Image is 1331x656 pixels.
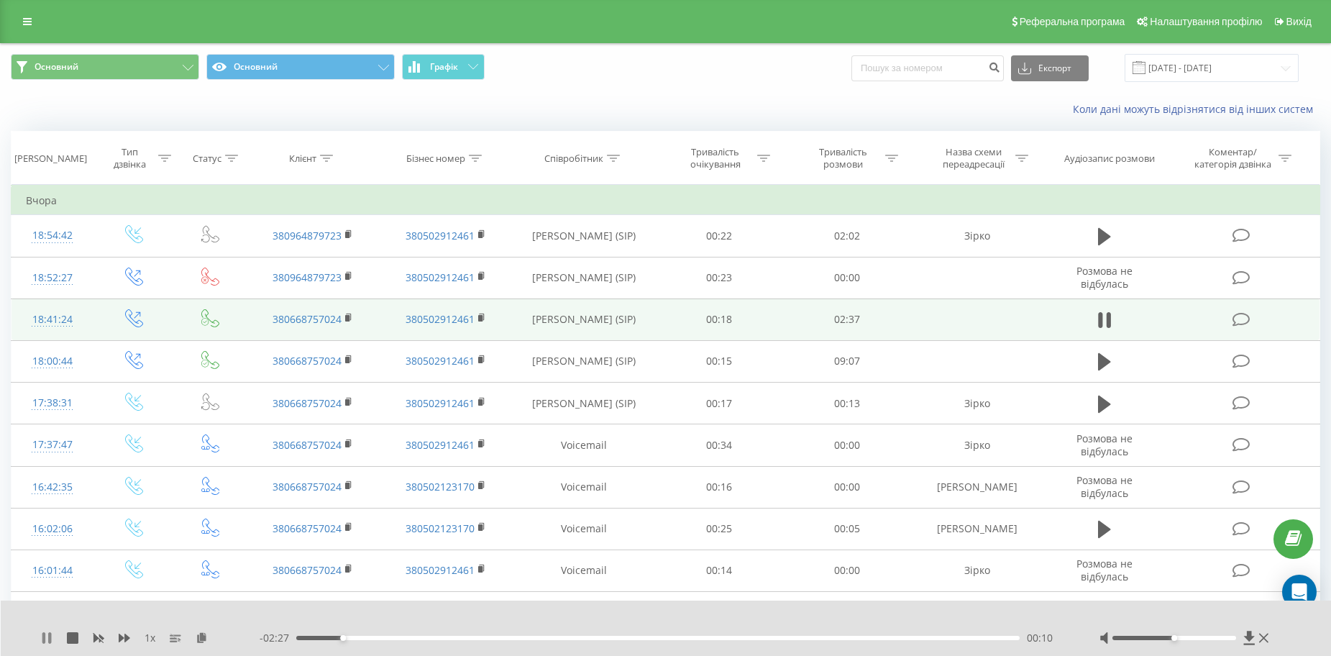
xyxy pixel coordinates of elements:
[910,215,1043,257] td: Зірко
[406,563,475,577] a: 380502912461
[1076,473,1133,500] span: Розмова не відбулась
[26,557,78,585] div: 16:01:44
[406,396,475,410] a: 380502912461
[655,508,783,550] td: 00:25
[273,521,342,535] a: 380668757024
[783,466,911,508] td: 00:00
[273,563,342,577] a: 380668757024
[512,299,655,340] td: [PERSON_NAME] (SIP)
[544,152,603,165] div: Співробітник
[783,550,911,591] td: 00:00
[14,152,87,165] div: [PERSON_NAME]
[935,146,1012,170] div: Назва схеми переадресації
[11,54,199,80] button: Основний
[26,306,78,334] div: 18:41:24
[193,152,221,165] div: Статус
[1011,55,1089,81] button: Експорт
[677,146,754,170] div: Тривалість очікування
[273,312,342,326] a: 380668757024
[655,383,783,424] td: 00:17
[910,508,1043,550] td: [PERSON_NAME]
[260,631,296,645] span: - 02:27
[145,631,155,645] span: 1 x
[910,550,1043,591] td: Зірко
[783,508,911,550] td: 00:05
[273,480,342,493] a: 380668757024
[655,550,783,591] td: 00:14
[430,62,458,72] span: Графік
[1171,635,1177,641] div: Accessibility label
[273,270,342,284] a: 380964879723
[206,54,395,80] button: Основний
[512,550,655,591] td: Voicemail
[512,424,655,466] td: Voicemail
[512,257,655,299] td: [PERSON_NAME] (SIP)
[12,186,1320,215] td: Вчора
[512,383,655,424] td: [PERSON_NAME] (SIP)
[1020,16,1125,27] span: Реферальна програма
[106,146,155,170] div: Тип дзвінка
[783,592,911,634] td: 00:00
[406,438,475,452] a: 380502912461
[1073,102,1320,116] a: Коли дані можуть відрізнятися вiд інших систем
[512,340,655,382] td: [PERSON_NAME] (SIP)
[26,515,78,543] div: 16:02:06
[910,383,1043,424] td: Зірко
[273,229,342,242] a: 380964879723
[406,229,475,242] a: 380502912461
[655,215,783,257] td: 00:22
[655,299,783,340] td: 00:18
[26,264,78,292] div: 18:52:27
[1027,631,1053,645] span: 00:10
[910,592,1043,634] td: [PERSON_NAME]
[805,146,882,170] div: Тривалість розмови
[26,473,78,501] div: 16:42:35
[512,592,655,634] td: Voicemail
[26,222,78,250] div: 18:54:42
[1150,16,1262,27] span: Налаштування профілю
[655,466,783,508] td: 00:16
[910,466,1043,508] td: [PERSON_NAME]
[910,424,1043,466] td: Зірко
[783,257,911,299] td: 00:00
[655,424,783,466] td: 00:34
[406,480,475,493] a: 380502123170
[1076,432,1133,458] span: Розмова не відбулась
[655,592,783,634] td: 00:20
[26,598,78,627] div: 16:01:15
[512,508,655,550] td: Voicemail
[273,354,342,368] a: 380668757024
[406,270,475,284] a: 380502912461
[783,424,911,466] td: 00:00
[402,54,485,80] button: Графік
[26,347,78,375] div: 18:00:44
[289,152,316,165] div: Клієнт
[1076,598,1133,625] span: Розмова не відбулась
[783,215,911,257] td: 02:02
[783,383,911,424] td: 00:13
[1286,16,1312,27] span: Вихід
[406,152,465,165] div: Бізнес номер
[273,438,342,452] a: 380668757024
[512,215,655,257] td: [PERSON_NAME] (SIP)
[851,55,1004,81] input: Пошук за номером
[340,635,346,641] div: Accessibility label
[406,312,475,326] a: 380502912461
[1064,152,1155,165] div: Аудіозапис розмови
[273,396,342,410] a: 380668757024
[35,61,78,73] span: Основний
[783,299,911,340] td: 02:37
[406,521,475,535] a: 380502123170
[512,466,655,508] td: Voicemail
[783,340,911,382] td: 09:07
[26,431,78,459] div: 17:37:47
[406,354,475,368] a: 380502912461
[1191,146,1275,170] div: Коментар/категорія дзвінка
[26,389,78,417] div: 17:38:31
[655,257,783,299] td: 00:23
[1076,557,1133,583] span: Розмова не відбулась
[655,340,783,382] td: 00:15
[1282,575,1317,609] div: Open Intercom Messenger
[1076,264,1133,291] span: Розмова не відбулась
